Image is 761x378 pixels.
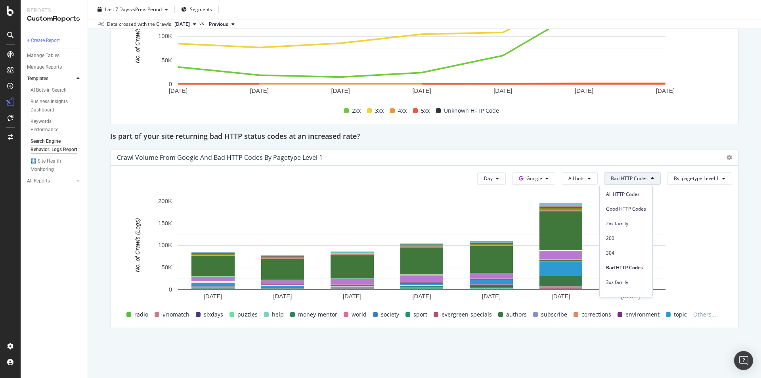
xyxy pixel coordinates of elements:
text: [DATE] [482,292,501,299]
text: [DATE] [169,87,187,94]
text: 50K [161,264,172,271]
a: Keywords Performance [31,117,82,134]
div: AI Bots in Search [31,86,67,94]
text: No. of Crawls (Logs) [134,218,141,272]
span: puzzles [237,310,258,319]
span: 200 [606,235,646,242]
span: All bots [568,175,585,182]
text: 0 [169,80,172,87]
span: society [381,310,399,319]
text: [DATE] [412,292,431,299]
text: [DATE] [412,87,431,94]
h2: Is part of your site returning bad HTTP status codes at an increased rate? [110,130,360,143]
span: authors [506,310,527,319]
a: Manage Tables [27,52,82,60]
a: + Create Report [27,36,82,45]
div: Data crossed with the Crawls [107,21,171,28]
span: By: pagetype Level 1 [674,175,719,182]
div: CustomReports [27,14,81,23]
div: 🩻 Site Health Monitoring [31,157,76,174]
text: 100K [158,33,172,39]
span: Good HTTP Codes [606,205,646,213]
text: 0 [169,286,172,292]
span: radio [134,310,148,319]
button: By: pagetype Level 1 [667,172,732,185]
a: Templates [27,75,74,83]
div: + Create Report [27,36,60,45]
span: Previous [209,21,228,28]
span: All HTTP Codes [606,191,646,198]
div: Crawl Volume from Google and Bad HTTP Codes by pagetype Level 1DayGoogleAll botsBad HTTP CodesBy:... [110,150,739,328]
div: Business Insights Dashboard [31,98,76,114]
span: Segments [190,6,212,13]
text: [DATE] [656,87,675,94]
span: 5xx [421,106,430,115]
button: All bots [562,172,598,185]
text: [DATE] [493,87,512,94]
div: Keywords Performance [31,117,75,134]
span: world [352,310,367,319]
text: [DATE] [331,87,350,94]
text: [DATE] [273,292,292,299]
span: Last 7 Days [105,6,130,13]
a: Manage Reports [27,63,82,71]
span: subscribe [541,310,567,319]
a: All Reports [27,177,74,185]
button: Bad HTTP Codes [604,172,661,185]
text: [DATE] [343,292,361,299]
span: 304 [606,249,646,257]
div: Reports [27,6,81,14]
span: 3xx family [606,279,646,286]
span: corrections [581,310,611,319]
div: All Reports [27,177,50,185]
span: vs Prev. Period [130,6,162,13]
span: 2xx [352,106,361,115]
div: Manage Reports [27,63,62,71]
span: sport [413,310,427,319]
button: Previous [206,19,238,29]
a: AI Bots in Search [31,86,82,94]
button: [DATE] [171,19,199,29]
button: Last 7 DaysvsPrev. Period [94,3,171,16]
span: Unknown HTTP Code [444,106,499,115]
a: Business Insights Dashboard [31,98,82,114]
text: [DATE] [552,292,570,299]
text: [DATE] [250,87,269,94]
span: money-mentor [298,310,337,319]
div: Is part of your site returning bad HTTP status codes at an increased rate? [110,130,739,143]
span: help [272,310,284,319]
span: 2xx family [606,220,646,227]
span: 2025 Sep. 19th [174,21,190,28]
span: topic [674,310,687,319]
span: sixdays [204,310,223,319]
span: Bad HTTP Codes [606,264,646,271]
button: Segments [178,3,215,16]
button: Day [477,172,506,185]
span: evergreen-specials [442,310,492,319]
a: 🩻 Site Health Monitoring [31,157,82,174]
span: #nomatch [163,310,189,319]
div: Search Engine Behavior: Logs Report [31,137,77,154]
span: Google [526,175,542,182]
text: No. of Crawls (Logs) [134,9,141,63]
div: Templates [27,75,48,83]
span: 4xx [398,106,407,115]
div: Manage Tables [27,52,59,60]
text: [DATE] [575,87,593,94]
text: 50K [161,56,172,63]
span: 3xx [375,106,384,115]
a: Search Engine Behavior: Logs Report [31,137,82,154]
text: 150K [158,219,172,226]
span: Day [484,175,493,182]
text: 100K [158,242,172,248]
text: 200K [158,197,172,204]
span: 301 [606,294,646,301]
div: Open Intercom Messenger [734,351,753,370]
span: Others... [690,310,719,319]
svg: A chart. [117,197,726,308]
span: vs [199,20,206,27]
text: [DATE] [204,292,222,299]
button: Google [512,172,555,185]
div: Crawl Volume from Google and Bad HTTP Codes by pagetype Level 1 [117,154,323,161]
